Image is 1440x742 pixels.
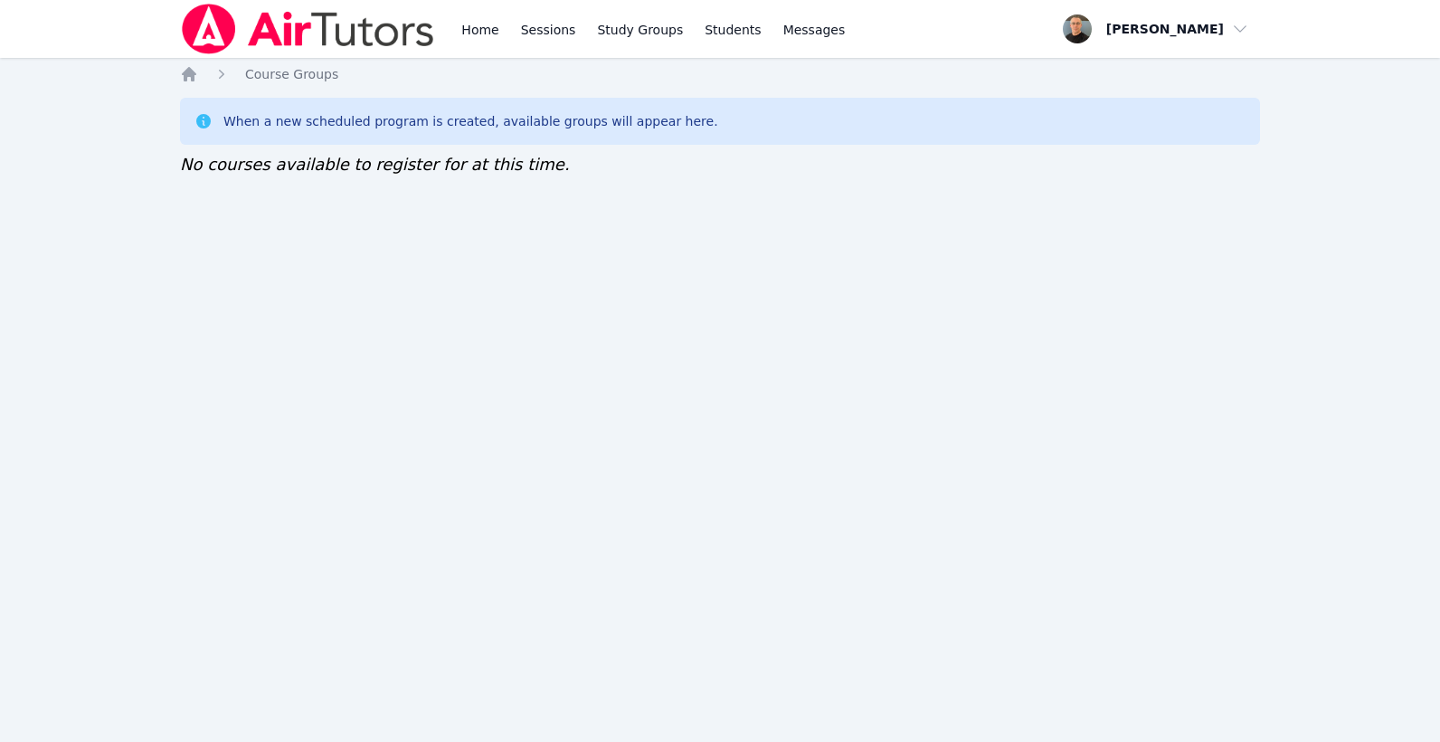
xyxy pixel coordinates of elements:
span: Course Groups [245,67,338,81]
nav: Breadcrumb [180,65,1260,83]
span: Messages [783,21,846,39]
span: No courses available to register for at this time. [180,155,570,174]
div: When a new scheduled program is created, available groups will appear here. [223,112,718,130]
img: Air Tutors [180,4,436,54]
a: Course Groups [245,65,338,83]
